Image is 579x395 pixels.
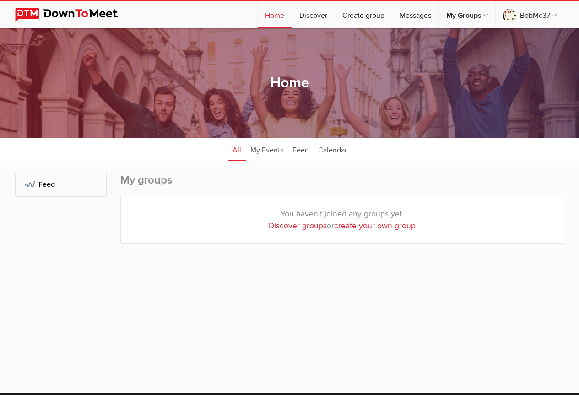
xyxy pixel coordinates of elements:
[392,1,438,28] a: Messages
[246,138,288,161] a: My Events
[269,221,327,231] a: Discover groups
[314,138,352,161] a: Calendar
[496,1,564,28] a: BobMc37
[228,138,246,161] a: All
[15,8,132,22] img: DownToMeet
[335,1,392,28] a: Create group
[288,138,314,161] a: Feed
[25,173,97,195] h2: Feed
[439,1,495,28] a: My Groups
[270,74,309,93] h1: Home
[120,173,564,197] h2: My groups
[292,1,335,28] a: Discover
[334,221,416,231] a: create your own group
[121,197,564,243] div: You haven't joined any groups yet. or
[258,1,292,28] a: Home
